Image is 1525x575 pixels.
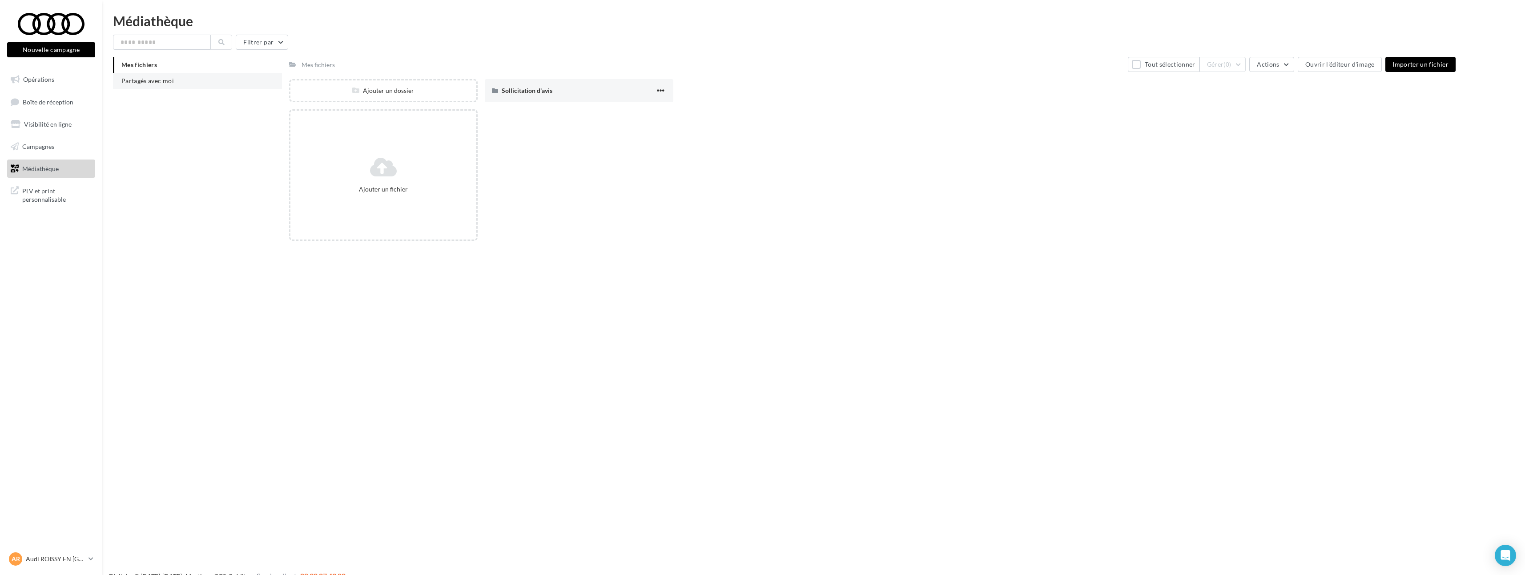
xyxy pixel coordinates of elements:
a: PLV et print personnalisable [5,181,97,208]
a: AR Audi ROISSY EN [GEOGRAPHIC_DATA] [7,551,95,567]
a: Boîte de réception [5,92,97,112]
span: (0) [1223,61,1231,68]
div: Médiathèque [113,14,1514,28]
span: PLV et print personnalisable [22,185,92,204]
div: Ajouter un fichier [294,185,473,194]
span: Mes fichiers [121,61,157,68]
a: Visibilité en ligne [5,115,97,134]
div: Ajouter un dossier [290,86,476,95]
span: Opérations [23,76,54,83]
span: Campagnes [22,143,54,150]
a: Opérations [5,70,97,89]
button: Gérer(0) [1199,57,1246,72]
span: Visibilité en ligne [24,120,72,128]
button: Tout sélectionner [1128,57,1199,72]
span: AR [12,555,20,563]
p: Audi ROISSY EN [GEOGRAPHIC_DATA] [26,555,85,563]
div: Mes fichiers [302,60,335,69]
div: Open Intercom Messenger [1495,545,1516,566]
button: Ouvrir l'éditeur d'image [1298,57,1382,72]
span: Actions [1257,60,1279,68]
span: Sollicitation d'avis [502,87,552,94]
a: Médiathèque [5,160,97,178]
a: Campagnes [5,137,97,156]
button: Filtrer par [236,35,288,50]
button: Nouvelle campagne [7,42,95,57]
span: Partagés avec moi [121,77,174,84]
span: Importer un fichier [1392,60,1449,68]
span: Boîte de réception [23,98,73,105]
button: Actions [1249,57,1294,72]
button: Importer un fichier [1385,57,1456,72]
span: Médiathèque [22,164,59,172]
